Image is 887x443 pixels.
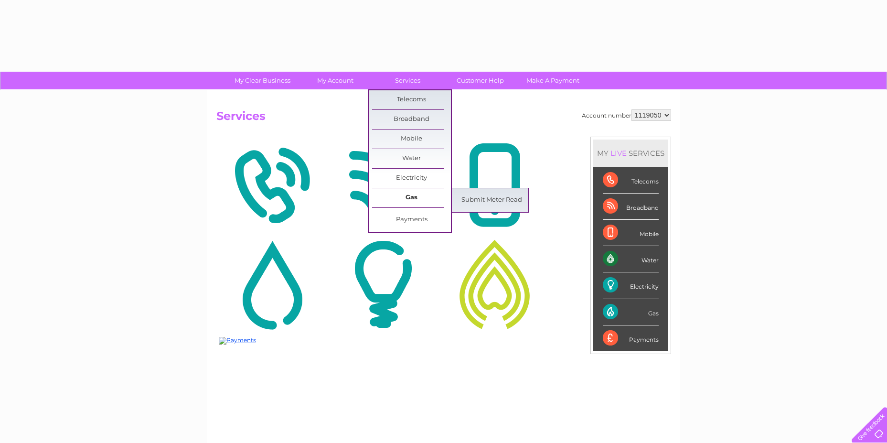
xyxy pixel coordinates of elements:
a: Submit Meter Read [452,191,531,210]
img: Telecoms [219,139,325,232]
a: Broadband [372,110,451,129]
img: Broadband [330,139,437,232]
a: My Account [296,72,374,89]
img: Water [219,238,325,331]
div: Mobile [603,220,659,246]
div: Gas [603,299,659,325]
a: Mobile [372,130,451,149]
a: Payments [372,210,451,229]
a: Water [372,149,451,168]
div: Account number [582,109,671,121]
img: Electricity [330,238,437,331]
img: Mobile [441,139,548,232]
div: Broadband [603,194,659,220]
div: MY SERVICES [593,140,668,167]
div: LIVE [609,149,629,158]
div: Water [603,246,659,272]
a: Customer Help [441,72,520,89]
img: Gas [441,238,548,331]
img: Payments [219,337,256,345]
div: Telecoms [603,167,659,194]
a: Services [368,72,447,89]
a: Gas [372,188,451,207]
a: Make A Payment [513,72,592,89]
a: My Clear Business [223,72,302,89]
div: Payments [603,325,659,351]
a: Telecoms [372,90,451,109]
a: Electricity [372,169,451,188]
h2: Services [216,109,671,128]
div: Electricity [603,272,659,299]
